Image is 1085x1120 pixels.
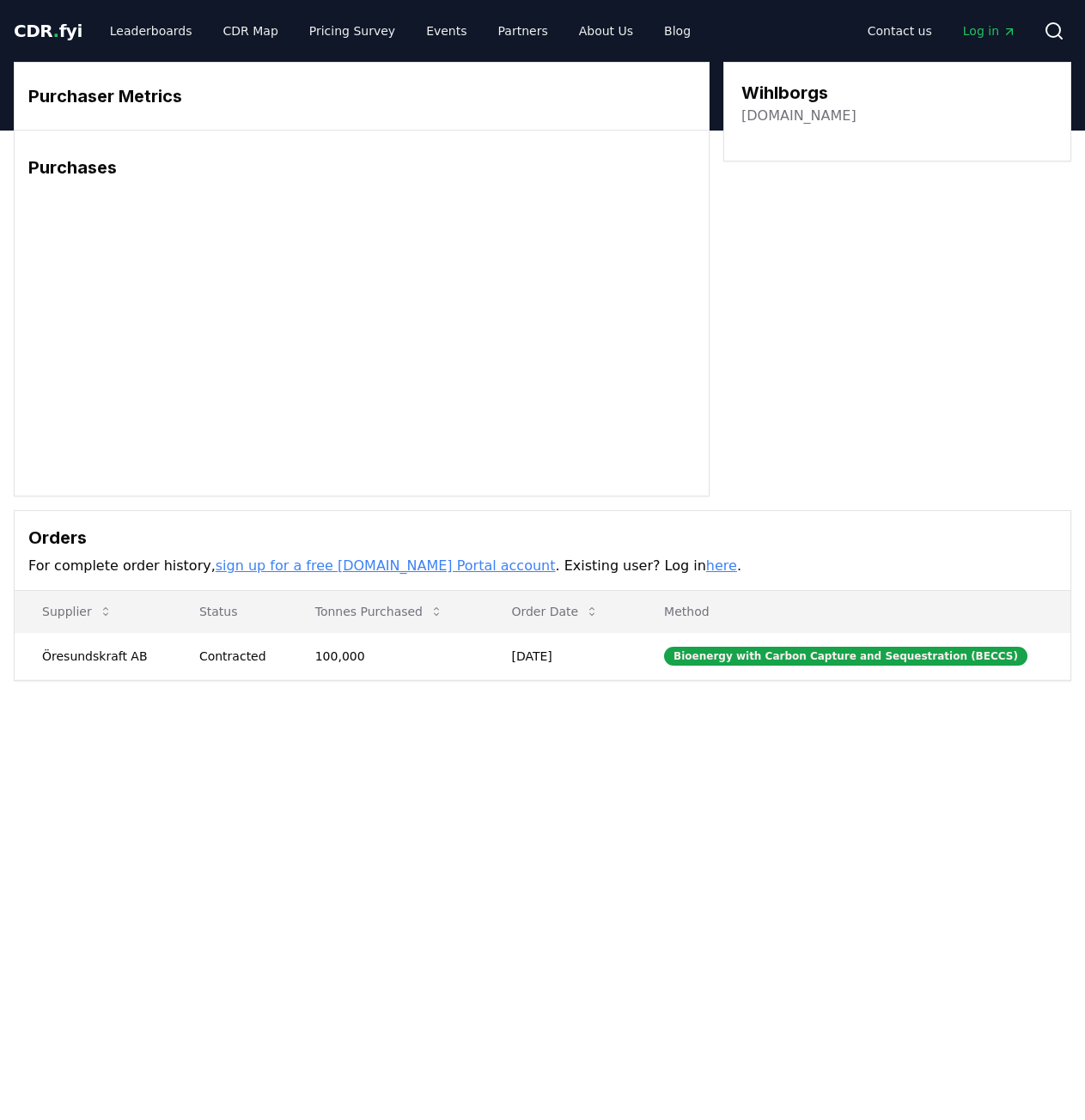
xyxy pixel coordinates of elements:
[497,594,613,629] button: Order Date
[14,21,82,41] span: CDR fyi
[741,80,856,106] h3: Wihlborgs
[216,557,556,574] a: sign up for a free [DOMAIN_NAME] Portal account
[186,603,274,620] p: Status
[28,525,1057,551] h3: Orders
[96,15,704,46] nav: Main
[949,15,1030,46] a: Log in
[741,106,856,126] a: [DOMAIN_NAME]
[854,15,1030,46] nav: Main
[412,15,480,46] a: Events
[650,603,1057,620] p: Method
[28,594,126,629] button: Supplier
[15,632,172,679] td: Öresundskraft AB
[485,15,562,46] a: Partners
[650,15,704,46] a: Blog
[288,632,485,679] td: 100,000
[706,557,737,574] a: here
[664,647,1027,666] div: Bioenergy with Carbon Capture and Sequestration (BECCS)
[302,594,457,629] button: Tonnes Purchased
[96,15,206,46] a: Leaderboards
[963,22,1016,40] span: Log in
[28,155,695,180] h3: Purchases
[53,21,59,41] span: .
[28,556,1057,576] p: For complete order history, . Existing user? Log in .
[28,83,695,109] h3: Purchaser Metrics
[210,15,292,46] a: CDR Map
[484,632,637,679] td: [DATE]
[565,15,647,46] a: About Us
[14,19,82,43] a: CDR.fyi
[199,648,274,665] div: Contracted
[854,15,946,46] a: Contact us
[296,15,409,46] a: Pricing Survey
